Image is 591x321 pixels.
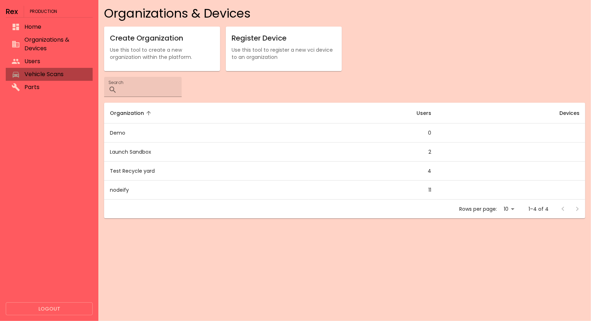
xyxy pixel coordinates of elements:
[24,36,87,53] span: Organizations & Devices
[500,204,517,214] div: 10
[104,124,308,143] td: Demo
[308,181,437,200] td: 11
[6,302,93,316] button: Logout
[24,57,87,66] span: Users
[6,6,18,17] h6: Rex
[529,205,549,213] p: 1–4 of 4
[108,79,124,85] label: Search
[104,6,585,21] h4: Organizations & Devices
[24,70,87,79] span: Vehicle Scans
[30,6,57,17] span: Production
[104,162,308,181] td: Test Recycle yard
[104,181,308,200] td: nodeify
[308,143,437,162] td: 2
[104,143,308,162] td: Launch Sandbox
[550,109,580,117] span: Devices
[407,109,431,117] span: Users
[232,46,336,61] p: Use this tool to register a new vci device to an organization
[232,32,336,44] h6: Register Device
[110,46,214,61] p: Use this tool to create a new organization within the platform.
[24,23,87,31] span: Home
[24,83,87,92] span: Parts
[308,124,437,143] td: 0
[110,32,214,44] h6: Create Organization
[308,162,437,181] td: 4
[459,205,497,213] p: Rows per page:
[110,109,153,117] span: Organization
